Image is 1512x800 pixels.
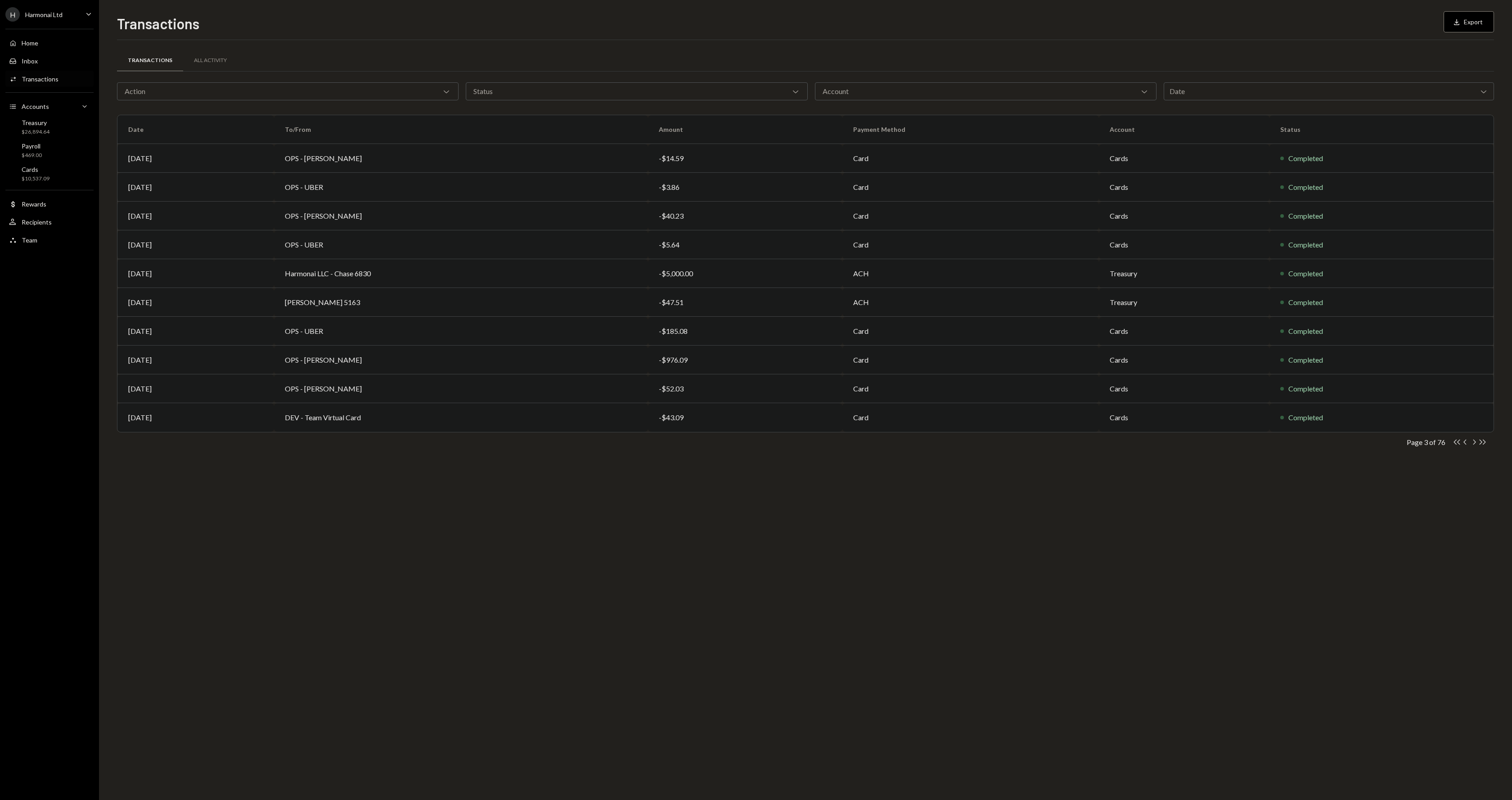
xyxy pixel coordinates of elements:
[1288,268,1323,279] div: Completed
[128,355,263,365] div: [DATE]
[128,268,263,279] div: [DATE]
[5,7,20,22] div: H
[659,297,831,308] div: -$47.51
[1407,438,1445,446] div: Page 3 of 76
[842,115,1099,144] th: Payment Method
[128,326,263,337] div: [DATE]
[5,163,94,184] a: Cards$10,537.09
[22,166,49,173] div: Cards
[22,218,52,226] div: Recipients
[22,39,38,47] div: Home
[194,57,227,64] div: All Activity
[5,214,94,230] a: Recipients
[842,144,1099,173] td: Card
[5,196,94,212] a: Rewards
[5,232,94,248] a: Team
[1288,153,1323,164] div: Completed
[117,82,459,100] div: Action
[1099,144,1269,173] td: Cards
[5,53,94,69] a: Inbox
[842,230,1099,259] td: Card
[659,383,831,394] div: -$52.03
[1099,346,1269,374] td: Cards
[659,182,831,193] div: -$3.86
[128,412,263,423] div: [DATE]
[815,82,1156,100] div: Account
[842,346,1099,374] td: Card
[1288,182,1323,193] div: Completed
[274,115,648,144] th: To/From
[1099,173,1269,202] td: Cards
[466,82,807,100] div: Status
[1099,115,1269,144] th: Account
[842,173,1099,202] td: Card
[22,175,49,183] div: $10,537.09
[1099,374,1269,403] td: Cards
[1099,230,1269,259] td: Cards
[842,202,1099,230] td: Card
[1164,82,1494,100] div: Date
[117,14,199,32] h1: Transactions
[274,317,648,346] td: OPS - UBER
[274,173,648,202] td: OPS - UBER
[1269,115,1494,144] th: Status
[1099,317,1269,346] td: Cards
[648,115,842,144] th: Amount
[842,317,1099,346] td: Card
[274,202,648,230] td: OPS - [PERSON_NAME]
[128,297,263,308] div: [DATE]
[842,288,1099,317] td: ACH
[128,57,172,64] div: Transactions
[1099,403,1269,432] td: Cards
[659,412,831,423] div: -$43.09
[1288,383,1323,394] div: Completed
[117,49,183,72] a: Transactions
[5,139,94,161] a: Payroll$469.00
[183,49,238,72] a: All Activity
[22,128,49,136] div: $26,894.64
[659,355,831,365] div: -$976.09
[117,115,274,144] th: Date
[128,153,263,164] div: [DATE]
[659,239,831,250] div: -$5.64
[1288,355,1323,365] div: Completed
[842,403,1099,432] td: Card
[22,142,42,150] div: Payroll
[274,259,648,288] td: Harmonai LLC - Chase 6830
[1288,297,1323,308] div: Completed
[1288,239,1323,250] div: Completed
[22,119,49,126] div: Treasury
[842,259,1099,288] td: ACH
[274,346,648,374] td: OPS - [PERSON_NAME]
[25,11,63,18] div: Harmonai Ltd
[1099,202,1269,230] td: Cards
[1099,259,1269,288] td: Treasury
[274,374,648,403] td: OPS - [PERSON_NAME]
[659,153,831,164] div: -$14.59
[659,326,831,337] div: -$185.08
[274,230,648,259] td: OPS - UBER
[274,288,648,317] td: [PERSON_NAME] 5163
[128,239,263,250] div: [DATE]
[659,211,831,221] div: -$40.23
[1099,288,1269,317] td: Treasury
[22,103,49,110] div: Accounts
[274,144,648,173] td: OPS - [PERSON_NAME]
[22,236,37,244] div: Team
[1288,211,1323,221] div: Completed
[5,71,94,87] a: Transactions
[274,403,648,432] td: DEV - Team Virtual Card
[5,116,94,138] a: Treasury$26,894.64
[1288,326,1323,337] div: Completed
[22,200,46,208] div: Rewards
[659,268,831,279] div: -$5,000.00
[842,374,1099,403] td: Card
[128,211,263,221] div: [DATE]
[128,182,263,193] div: [DATE]
[22,57,38,65] div: Inbox
[5,98,94,114] a: Accounts
[1444,11,1494,32] button: Export
[22,75,58,83] div: Transactions
[1288,412,1323,423] div: Completed
[5,35,94,51] a: Home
